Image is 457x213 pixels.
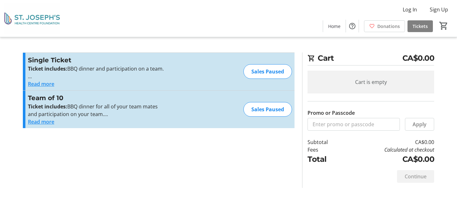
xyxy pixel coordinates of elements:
[308,146,344,154] td: Fees
[364,20,405,32] a: Donations
[438,20,449,31] button: Cart
[308,118,400,131] input: Enter promo or passcode
[308,52,434,65] h2: Cart
[344,138,434,146] td: CA$0.00
[430,6,448,13] span: Sign Up
[28,55,167,65] h3: Single Ticket
[413,23,428,30] span: Tickets
[405,118,434,131] button: Apply
[28,93,167,103] h3: Team of 10
[328,23,341,30] span: Home
[413,120,427,128] span: Apply
[308,109,355,117] label: Promo or Passcode
[28,65,67,72] strong: Ticket includes:
[403,6,417,13] span: Log In
[346,20,359,32] button: Help
[243,64,292,79] div: Sales Paused
[28,118,54,126] button: Read more
[28,80,54,88] button: Read more
[398,4,422,15] button: Log In
[308,71,434,93] div: Cart is empty
[28,65,167,72] p: BBQ dinner and participation on a team.
[402,52,434,64] span: CA$0.00
[243,102,292,117] div: Sales Paused
[407,20,433,32] a: Tickets
[28,103,167,118] p: BBQ dinner for all of your team mates and participation on your team.
[425,4,453,15] button: Sign Up
[4,3,60,34] img: St. Joseph's Health Centre Foundation's Logo
[28,103,67,110] strong: Ticket includes:
[344,154,434,165] td: CA$0.00
[323,20,346,32] a: Home
[344,146,434,154] td: Calculated at checkout
[377,23,400,30] span: Donations
[308,138,344,146] td: Subtotal
[308,154,344,165] td: Total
